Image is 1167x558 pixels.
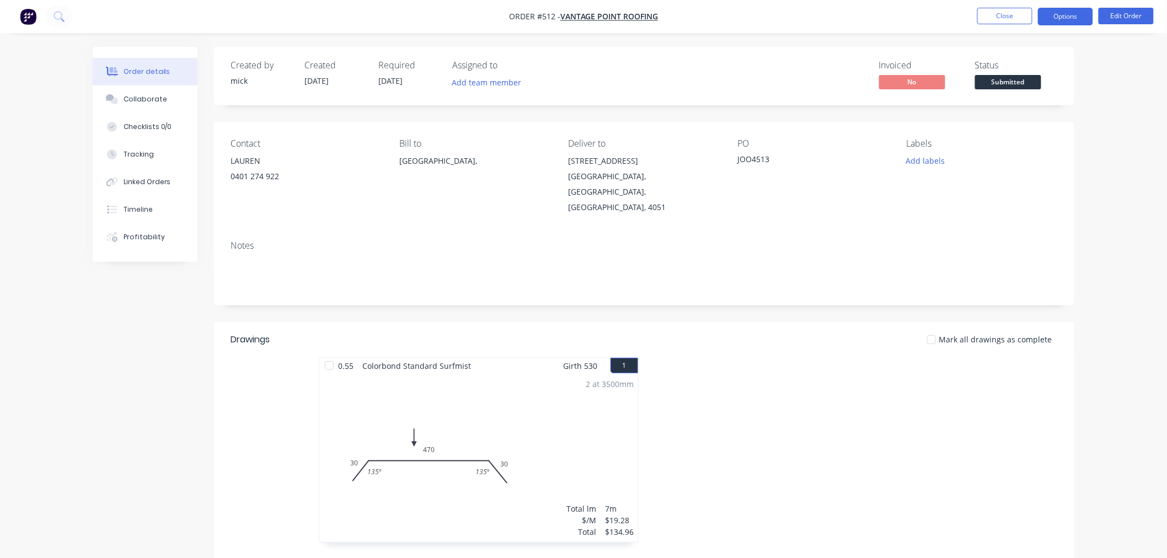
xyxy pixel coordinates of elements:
div: $/M [566,514,596,526]
span: Girth 530 [563,358,597,374]
div: Created by [231,60,291,71]
button: Close [977,8,1032,24]
div: Created [304,60,365,71]
div: Total lm [566,503,596,514]
a: vantage point roofing [560,12,658,22]
div: Invoiced [879,60,962,71]
div: [GEOGRAPHIC_DATA], [399,153,550,169]
div: 0401 274 922 [231,169,382,184]
div: $134.96 [605,526,634,538]
div: LAUREN0401 274 922 [231,153,382,189]
div: PO [737,138,888,149]
div: Order details [124,67,170,77]
button: Options [1038,8,1093,25]
div: [STREET_ADDRESS][GEOGRAPHIC_DATA], [GEOGRAPHIC_DATA], [GEOGRAPHIC_DATA], 4051 [569,153,720,215]
div: LAUREN [231,153,382,169]
span: Mark all drawings as complete [939,334,1052,345]
span: Colorbond Standard Surfmist [358,358,475,374]
div: [STREET_ADDRESS] [569,153,720,169]
button: Linked Orders [93,168,197,196]
div: Linked Orders [124,177,171,187]
button: Tracking [93,141,197,168]
button: Submitted [975,75,1041,92]
span: Submitted [975,75,1041,89]
div: JOO4513 [737,153,875,169]
div: 7m [605,503,634,514]
button: Collaborate [93,85,197,113]
div: Timeline [124,205,153,214]
div: mick [231,75,291,87]
button: Edit Order [1099,8,1154,24]
div: Profitability [124,232,165,242]
div: Labels [907,138,1058,149]
button: Profitability [93,223,197,251]
button: Order details [93,58,197,85]
span: [DATE] [304,76,329,86]
div: Contact [231,138,382,149]
div: [GEOGRAPHIC_DATA], [399,153,550,189]
div: Tracking [124,149,154,159]
div: Required [378,60,439,71]
div: Assigned to [452,60,563,71]
div: Total [566,526,596,538]
div: 2 at 3500mm [586,378,634,390]
button: Timeline [93,196,197,223]
div: 03047030135º135º2 at 3500mmTotal lm$/MTotal7m$19.28$134.96 [319,374,638,542]
div: Deliver to [569,138,720,149]
span: 0.55 [334,358,358,374]
img: Factory [20,8,36,25]
div: Checklists 0/0 [124,122,172,132]
button: Add labels [900,153,951,168]
div: Collaborate [124,94,167,104]
div: Status [975,60,1058,71]
button: Add team member [452,75,527,90]
div: Bill to [399,138,550,149]
div: $19.28 [605,514,634,526]
button: 1 [611,358,638,373]
div: Drawings [231,333,270,346]
button: Checklists 0/0 [93,113,197,141]
div: [GEOGRAPHIC_DATA], [GEOGRAPHIC_DATA], [GEOGRAPHIC_DATA], 4051 [569,169,720,215]
span: No [879,75,945,89]
div: Notes [231,240,1058,251]
span: Order #512 - [509,12,560,22]
button: Add team member [446,75,527,90]
span: [DATE] [378,76,403,86]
